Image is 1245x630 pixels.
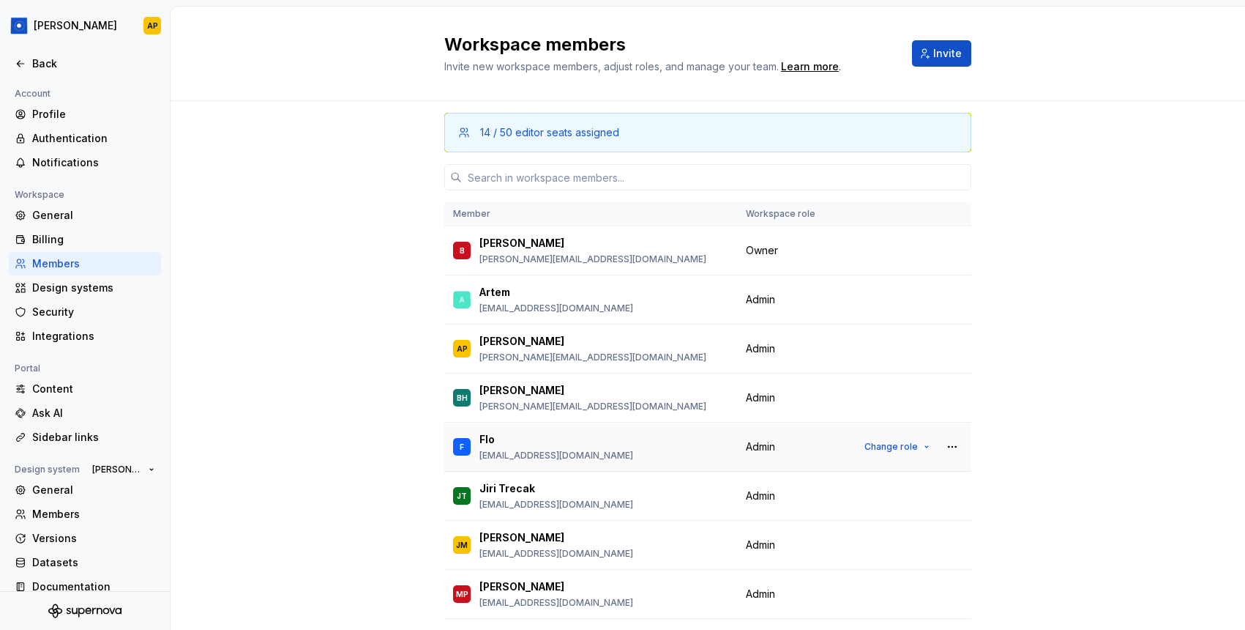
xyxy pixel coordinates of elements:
div: F [460,440,464,454]
div: Back [32,56,155,71]
div: Versions [32,531,155,546]
p: [PERSON_NAME] [479,236,564,251]
div: MP [456,587,468,601]
button: Change role [858,437,936,457]
a: Learn more [781,59,839,74]
a: Documentation [9,575,161,598]
span: . [779,62,841,73]
div: Datasets [32,555,155,570]
div: Documentation [32,579,155,594]
p: [PERSON_NAME][EMAIL_ADDRESS][DOMAIN_NAME] [479,401,706,412]
p: [EMAIL_ADDRESS][DOMAIN_NAME] [479,597,633,609]
div: Design system [9,461,86,478]
span: Admin [746,390,775,405]
a: Design systems [9,276,161,300]
a: Datasets [9,551,161,574]
div: Members [32,507,155,522]
div: Security [32,305,155,319]
span: Admin [746,341,775,356]
p: [EMAIL_ADDRESS][DOMAIN_NAME] [479,303,633,314]
div: Workspace [9,186,70,204]
span: Admin [746,538,775,552]
p: Artem [479,285,510,300]
span: Owner [746,243,778,258]
a: Billing [9,228,161,251]
a: Security [9,300,161,324]
div: Account [9,85,56,103]
img: 049812b6-2877-400d-9dc9-987621144c16.png [10,17,28,34]
div: 14 / 50 editor seats assigned [480,125,619,140]
div: BH [457,390,468,405]
input: Search in workspace members... [462,164,971,190]
h2: Workspace members [444,33,894,56]
p: [EMAIL_ADDRESS][DOMAIN_NAME] [479,499,633,511]
a: Ask AI [9,401,161,425]
span: Admin [746,587,775,601]
th: Workspace role [737,202,849,226]
img: Artem [453,291,471,308]
a: Versions [9,527,161,550]
div: [PERSON_NAME] [34,18,117,33]
div: General [32,208,155,223]
p: [PERSON_NAME][EMAIL_ADDRESS][DOMAIN_NAME] [479,253,706,265]
div: JT [457,489,467,503]
div: Notifications [32,155,155,170]
div: Portal [9,360,46,377]
p: [PERSON_NAME] [479,383,564,398]
span: Admin [746,440,775,454]
span: Invite [933,46,962,61]
button: [PERSON_NAME]AP [3,10,167,42]
div: AP [457,341,468,356]
p: [PERSON_NAME] [479,334,564,349]
a: Members [9,252,161,275]
div: JM [456,538,468,552]
a: Sidebar links [9,426,161,449]
a: Integrations [9,325,161,348]
span: Admin [746,292,775,307]
p: [EMAIL_ADDRESS][DOMAIN_NAME] [479,450,633,462]
span: Change role [864,441,918,453]
a: Notifications [9,151,161,174]
a: Profile [9,103,161,126]
svg: Supernova Logo [48,604,121,618]
a: Back [9,52,161,75]
div: General [32,483,155,497]
a: Authentication [9,127,161,150]
a: General [9,478,161,502]
p: [PERSON_NAME] [479,579,564,594]
span: [PERSON_NAME] [92,464,143,475]
div: AP [147,20,158,31]
div: Design systems [32,281,155,295]
div: Profile [32,107,155,122]
a: General [9,204,161,227]
div: B [460,243,465,258]
button: Invite [912,40,971,67]
span: Invite new workspace members, adjust roles, and manage your team. [444,60,779,73]
div: Billing [32,232,155,247]
div: Authentication [32,131,155,146]
div: Members [32,256,155,271]
p: Flo [479,432,495,447]
p: [EMAIL_ADDRESS][DOMAIN_NAME] [479,548,633,560]
p: [PERSON_NAME][EMAIL_ADDRESS][DOMAIN_NAME] [479,352,706,363]
a: Members [9,503,161,526]
div: Sidebar links [32,430,155,445]
div: Ask AI [32,406,155,420]
span: Admin [746,489,775,503]
div: Integrations [32,329,155,344]
p: Jiri Trecak [479,481,535,496]
a: Content [9,377,161,401]
p: [PERSON_NAME] [479,530,564,545]
th: Member [444,202,737,226]
div: Content [32,382,155,396]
